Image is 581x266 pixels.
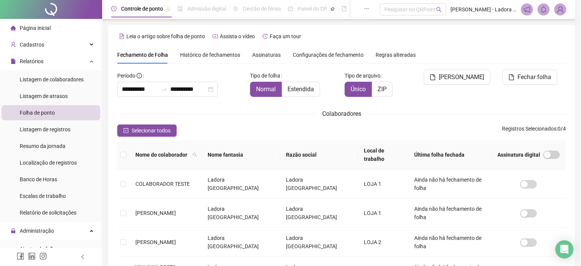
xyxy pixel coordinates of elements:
[202,228,280,257] td: Ladora [GEOGRAPHIC_DATA]
[20,93,68,99] span: Listagem de atrasos
[180,52,240,58] span: Histórico de fechamentos
[414,206,482,220] span: Ainda não há fechamento de folha
[187,6,226,12] span: Admissão digital
[358,170,408,199] td: LOJA 1
[270,33,301,39] span: Faça um tour
[524,6,530,13] span: notification
[11,228,16,233] span: lock
[123,128,129,133] span: check-square
[202,199,280,228] td: Ladora [GEOGRAPHIC_DATA]
[121,6,163,12] span: Controle de ponto
[322,110,361,117] span: Colaboradores
[11,42,16,47] span: user-add
[414,177,482,191] span: Ainda não há fechamento de folha
[11,25,16,31] span: home
[135,181,190,187] span: COLABORADOR TESTE
[137,73,142,78] span: info-circle
[263,34,268,39] span: history
[177,6,183,11] span: file-done
[414,235,482,249] span: Ainda não há fechamento de folha
[233,6,238,11] span: sun
[117,124,177,137] button: Selecionar todos
[20,58,43,64] span: Relatórios
[293,52,364,58] span: Configurações de fechamento
[20,76,84,82] span: Listagem de colaboradores
[117,52,168,58] span: Fechamento de Folha
[20,246,57,252] span: Ajustes da folha
[243,6,281,12] span: Gestão de férias
[298,6,327,12] span: Painel do DP
[451,5,516,14] span: [PERSON_NAME] - Ladora [GEOGRAPHIC_DATA]
[202,170,280,199] td: Ladora [GEOGRAPHIC_DATA]
[502,70,557,85] button: Fechar folha
[135,239,176,245] span: [PERSON_NAME]
[161,86,167,92] span: swap-right
[287,86,314,93] span: Estendida
[11,59,16,64] span: file
[135,151,190,159] span: Nome do colaborador
[424,70,490,85] button: [PERSON_NAME]
[508,74,514,80] span: file
[280,170,358,199] td: Ladora [GEOGRAPHIC_DATA]
[202,140,280,170] th: Nome fantasia
[20,176,57,182] span: Banco de Horas
[39,252,47,260] span: instagram
[80,254,85,260] span: left
[540,6,547,13] span: bell
[555,4,566,15] img: 94311
[330,7,335,11] span: pushpin
[20,143,65,149] span: Resumo da jornada
[377,86,387,93] span: ZIP
[28,252,36,260] span: linkedin
[166,7,171,11] span: pushpin
[439,73,484,82] span: [PERSON_NAME]
[20,210,76,216] span: Relatório de solicitações
[193,152,197,157] span: search
[111,6,117,11] span: clock-circle
[252,52,281,58] span: Assinaturas
[20,42,44,48] span: Cadastros
[132,126,171,135] span: Selecionar todos
[364,6,369,11] span: ellipsis
[191,149,199,160] span: search
[135,210,176,216] span: [PERSON_NAME]
[119,34,124,39] span: file-text
[220,33,255,39] span: Assista o vídeo
[250,72,280,80] span: Tipo de folha
[517,73,551,82] span: Fechar folha
[17,252,24,260] span: facebook
[20,193,66,199] span: Escalas de trabalho
[351,86,366,93] span: Único
[20,110,55,116] span: Folha de ponto
[358,140,408,170] th: Local de trabalho
[430,74,436,80] span: file
[280,228,358,257] td: Ladora [GEOGRAPHIC_DATA]
[256,86,276,93] span: Normal
[502,126,556,132] span: Registros Selecionados
[288,6,293,11] span: dashboard
[342,6,347,11] span: book
[117,73,135,79] span: Período
[20,25,51,31] span: Página inicial
[502,124,566,137] span: : 0 / 4
[358,199,408,228] td: LOJA 1
[345,72,381,80] span: Tipo de arquivo
[280,140,358,170] th: Razão social
[436,7,442,12] span: search
[408,140,491,170] th: Última folha fechada
[555,240,573,258] div: Open Intercom Messenger
[20,126,70,132] span: Listagem de registros
[497,151,540,159] span: Assinatura digital
[376,52,416,58] span: Regras alteradas
[213,34,218,39] span: youtube
[126,33,205,39] span: Leia o artigo sobre folha de ponto
[161,86,167,92] span: to
[20,228,54,234] span: Administração
[280,199,358,228] td: Ladora [GEOGRAPHIC_DATA]
[20,160,77,166] span: Localização de registros
[358,228,408,257] td: LOJA 2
